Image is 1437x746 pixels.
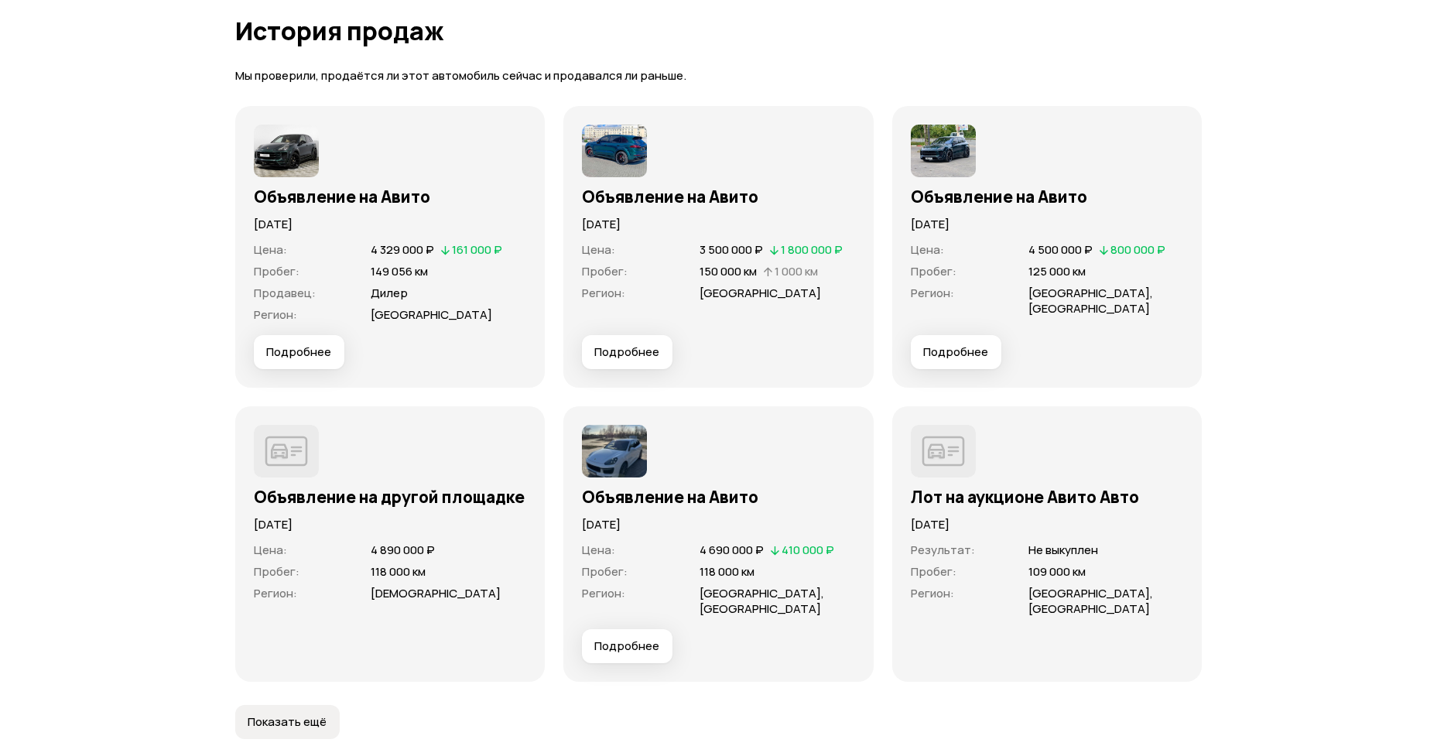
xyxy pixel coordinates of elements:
[254,186,527,207] h3: Объявление на Авито
[911,216,1184,233] p: [DATE]
[700,585,824,617] span: [GEOGRAPHIC_DATA], [GEOGRAPHIC_DATA]
[582,563,628,580] span: Пробег :
[923,344,988,360] span: Подробнее
[248,714,327,730] span: Показать ещё
[1028,241,1093,258] span: 4 500 000 ₽
[1110,241,1165,258] span: 800 000 ₽
[911,585,954,601] span: Регион :
[781,241,843,258] span: 1 800 000 ₽
[254,335,344,369] button: Подробнее
[371,585,501,601] span: [DEMOGRAPHIC_DATA]
[254,516,527,533] p: [DATE]
[594,638,659,654] span: Подробнее
[254,306,297,323] span: Регион :
[700,241,763,258] span: 3 500 000 ₽
[582,335,672,369] button: Подробнее
[911,516,1184,533] p: [DATE]
[911,542,975,558] span: Результат :
[700,563,754,580] span: 118 000 км
[582,285,625,301] span: Регион :
[371,306,492,323] span: [GEOGRAPHIC_DATA]
[1028,263,1086,279] span: 125 000 км
[371,263,428,279] span: 149 056 км
[700,542,764,558] span: 4 690 000 ₽
[266,344,331,360] span: Подробнее
[254,542,287,558] span: Цена :
[254,263,299,279] span: Пробег :
[582,542,615,558] span: Цена :
[582,585,625,601] span: Регион :
[371,285,408,301] span: Дилер
[1028,563,1086,580] span: 109 000 км
[254,585,297,601] span: Регион :
[582,516,855,533] p: [DATE]
[254,487,527,507] h3: Объявление на другой площадке
[911,263,956,279] span: Пробег :
[235,68,1203,84] p: Мы проверили, продаётся ли этот автомобиль сейчас и продавался ли раньше.
[582,216,855,233] p: [DATE]
[371,542,435,558] span: 4 890 000 ₽
[371,241,434,258] span: 4 329 000 ₽
[911,241,944,258] span: Цена :
[582,263,628,279] span: Пробег :
[371,563,426,580] span: 118 000 км
[1028,285,1153,317] span: [GEOGRAPHIC_DATA], [GEOGRAPHIC_DATA]
[582,241,615,258] span: Цена :
[700,285,821,301] span: [GEOGRAPHIC_DATA]
[911,487,1184,507] h3: Лот на аукционе Авито Авто
[700,263,757,279] span: 150 000 км
[911,335,1001,369] button: Подробнее
[582,629,672,663] button: Подробнее
[254,216,527,233] p: [DATE]
[582,487,855,507] h3: Объявление на Авито
[452,241,502,258] span: 161 000 ₽
[254,285,316,301] span: Продавец :
[254,563,299,580] span: Пробег :
[911,285,954,301] span: Регион :
[782,542,834,558] span: 410 000 ₽
[582,186,855,207] h3: Объявление на Авито
[1028,585,1153,617] span: [GEOGRAPHIC_DATA], [GEOGRAPHIC_DATA]
[235,17,1203,45] h1: История продаж
[911,563,956,580] span: Пробег :
[254,241,287,258] span: Цена :
[911,186,1184,207] h3: Объявление на Авито
[775,263,818,279] span: 1 000 км
[1028,542,1098,558] span: Не выкуплен
[235,705,340,739] button: Показать ещё
[594,344,659,360] span: Подробнее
